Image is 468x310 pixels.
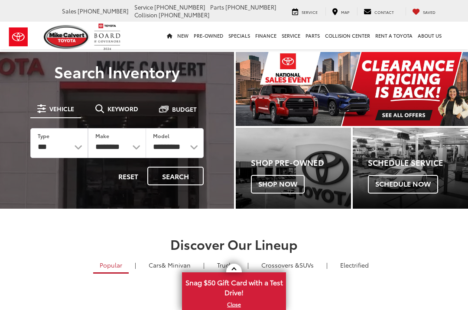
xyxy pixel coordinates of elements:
[236,52,468,126] section: Carousel section with vehicle pictures - may contain disclaimers.
[225,3,276,11] span: [PHONE_NUMBER]
[93,258,129,274] a: Popular
[236,52,468,126] img: Clearance Pricing Is Back
[226,22,253,49] a: Specials
[236,128,351,208] div: Toyota
[44,25,90,49] img: Mike Calvert Toyota
[341,9,349,15] span: Map
[325,7,356,16] a: Map
[78,7,129,15] span: [PHONE_NUMBER]
[159,11,210,19] span: [PHONE_NUMBER]
[302,9,318,15] span: Service
[373,22,415,49] a: Rent a Toyota
[353,128,468,208] a: Schedule Service Schedule Now
[201,261,207,269] li: |
[406,7,442,16] a: My Saved Vehicles
[183,273,285,300] span: Snag $50 Gift Card with a Test Drive!
[2,23,35,51] img: Toyota
[62,7,76,15] span: Sales
[255,258,320,272] a: SUVs
[18,63,216,80] h3: Search Inventory
[172,106,197,112] span: Budget
[279,22,303,49] a: Service
[286,7,324,16] a: Service
[211,258,241,272] a: Trucks
[368,175,438,193] span: Schedule Now
[49,106,74,112] span: Vehicle
[147,167,204,185] button: Search
[423,9,435,15] span: Saved
[111,167,146,185] button: Reset
[134,3,153,11] span: Service
[175,22,191,49] a: New
[261,261,299,269] span: Crossovers &
[368,158,468,167] h4: Schedule Service
[251,175,305,193] span: Shop Now
[236,128,351,208] a: Shop Pre-Owned Shop Now
[245,261,251,269] li: |
[236,52,468,126] div: carousel slide number 1 of 1
[251,158,351,167] h4: Shop Pre-Owned
[133,261,138,269] li: |
[38,132,49,139] label: Type
[210,3,224,11] span: Parts
[415,22,444,49] a: About Us
[253,22,279,49] a: Finance
[191,22,226,49] a: Pre-Owned
[324,261,330,269] li: |
[154,3,205,11] span: [PHONE_NUMBER]
[142,258,197,272] a: Cars
[353,128,468,208] div: Toyota
[374,9,394,15] span: Contact
[303,22,322,49] a: Parts
[357,7,400,16] a: Contact
[162,261,191,269] span: & Minivan
[134,11,157,19] span: Collision
[30,237,438,251] h2: Discover Our Lineup
[95,132,109,139] label: Make
[107,106,138,112] span: Keyword
[164,22,175,49] a: Home
[322,22,373,49] a: Collision Center
[334,258,375,272] a: Electrified
[153,132,169,139] label: Model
